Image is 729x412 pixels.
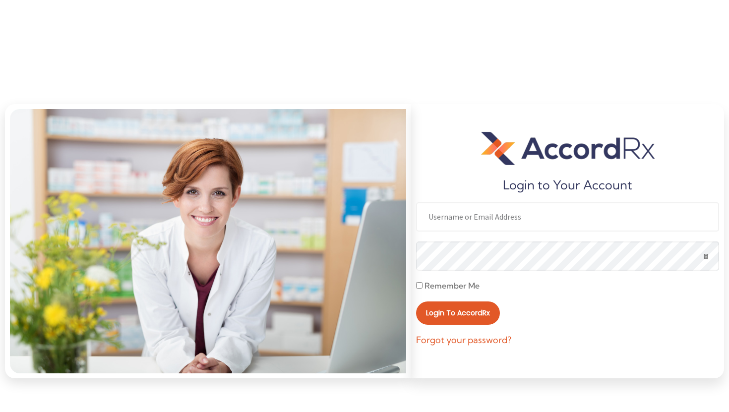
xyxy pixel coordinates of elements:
[426,309,490,316] span: Login to AccordRx
[416,301,500,325] button: Login to AccordRx
[416,202,719,232] input: Username or Email Address
[416,282,423,289] input: Remember Me
[503,177,632,192] h5: Login to Your Account
[416,335,511,346] a: Forgot your password?
[696,245,717,267] button: Show password
[425,281,480,291] span: Remember Me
